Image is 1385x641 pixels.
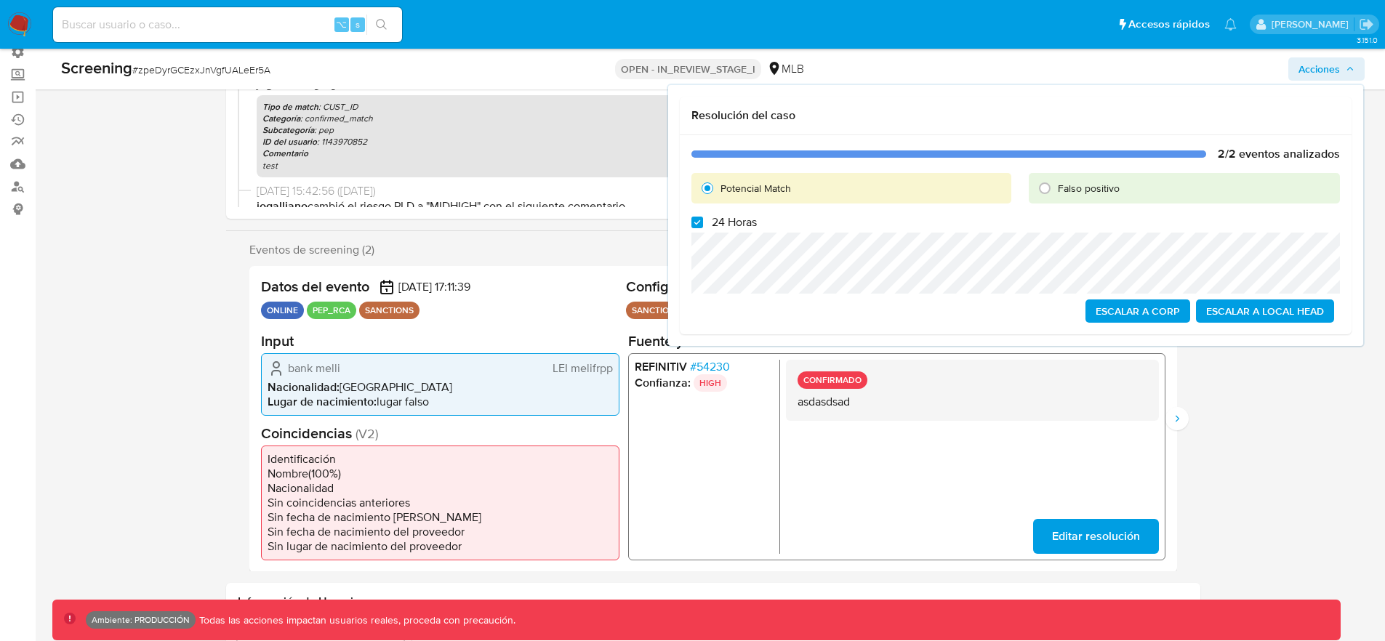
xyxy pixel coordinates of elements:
input: Buscar usuario o caso... [53,15,402,34]
p: : 1143970852 [262,136,1177,148]
b: Tipo de match [262,100,318,113]
p: agregó a Listas Internas [257,76,1183,92]
span: Acciones [1298,57,1340,81]
span: Escalar a Corp [1096,301,1180,321]
b: Categoría [262,112,300,125]
span: s [356,17,360,31]
span: Potencial Match [720,181,791,195]
p: OPEN - IN_REVIEW_STAGE_I [615,59,761,79]
p: cambió el riesgo PLD a "MIDHIGH" con el siguiente comentario [257,198,1183,214]
span: Accesos rápidos [1128,17,1210,32]
p: : pep [262,124,1177,136]
span: Escalar a Local Head [1206,301,1324,321]
p: Ambiente: PRODUCCIÓN [92,617,190,623]
button: Escalar a Corp [1085,299,1190,323]
h1: Información de Usuario [238,594,360,609]
a: Notificaciones [1224,18,1237,31]
input: 24 Horas [691,217,703,228]
p: : confirmed_match [262,113,1177,124]
p: Todas las acciones impactan usuarios reales, proceda con precaución. [196,613,515,627]
h1: 2/2 eventos analizados [1218,147,1340,161]
span: [DATE] 15:42:56 ([DATE]) [257,183,1183,199]
span: 24 Horas [712,215,757,230]
span: Falso positivo [1058,181,1120,195]
span: ⌥ [336,17,347,31]
button: Escalar a Local Head [1196,299,1334,323]
b: Comentario [262,147,308,160]
button: search-icon [366,15,396,35]
span: # zpeDyrGCEzxJnVgfUALeEr5A [132,63,270,77]
p: test [262,160,1177,172]
b: ID del usuario [262,135,317,148]
div: MLB [767,61,804,77]
b: jogalliano [257,198,308,214]
button: Acciones [1288,57,1365,81]
span: 3.151.0 [1357,34,1378,46]
h1: Resolución del caso [691,108,1340,123]
p: joaquin.galliano@mercadolibre.com [1272,17,1354,31]
b: Subcategoría [262,124,314,137]
b: Screening [61,56,132,79]
p: : CUST_ID [262,101,1177,113]
a: Salir [1359,17,1374,32]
